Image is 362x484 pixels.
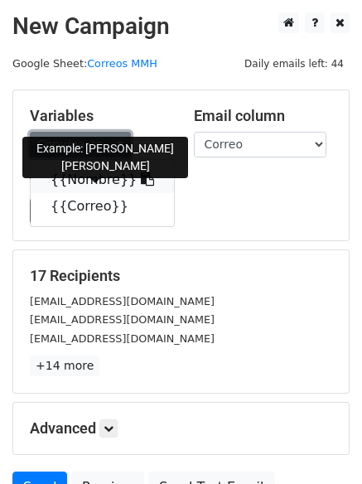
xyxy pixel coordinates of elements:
a: Daily emails left: 44 [239,57,350,70]
h2: New Campaign [12,12,350,41]
div: Widget de chat [279,404,362,484]
small: [EMAIL_ADDRESS][DOMAIN_NAME] [30,313,215,326]
h5: Advanced [30,419,332,438]
small: Google Sheet: [12,57,157,70]
a: +14 more [30,356,99,376]
span: Daily emails left: 44 [239,55,350,73]
small: [EMAIL_ADDRESS][DOMAIN_NAME] [30,332,215,345]
div: Example: [PERSON_NAME] [PERSON_NAME] [22,137,188,178]
a: {{Correo}} [31,193,174,220]
h5: 17 Recipients [30,267,332,285]
small: [EMAIL_ADDRESS][DOMAIN_NAME] [30,295,215,307]
iframe: Chat Widget [279,404,362,484]
h5: Variables [30,107,169,125]
h5: Email column [194,107,333,125]
a: Correos MMH [87,57,157,70]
